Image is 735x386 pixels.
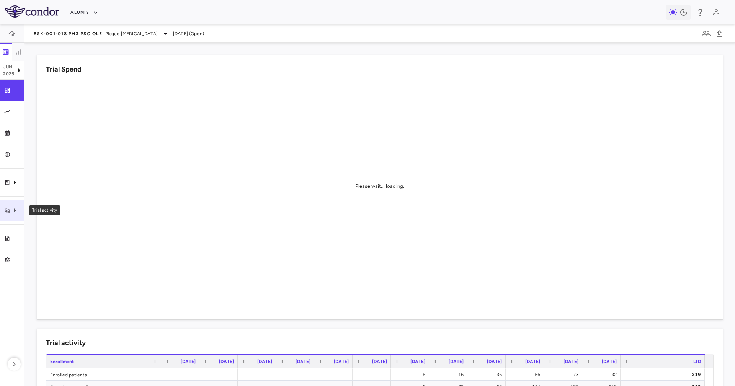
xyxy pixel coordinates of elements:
[206,368,234,381] div: —
[436,368,464,381] div: 16
[296,359,310,364] span: [DATE]
[589,368,617,381] div: 32
[245,368,272,381] div: —
[29,205,60,215] div: Trial activity
[219,359,234,364] span: [DATE]
[46,338,86,348] h6: Trial activity
[602,359,617,364] span: [DATE]
[525,359,540,364] span: [DATE]
[563,359,578,364] span: [DATE]
[50,359,74,364] span: Enrollment
[257,359,272,364] span: [DATE]
[449,359,464,364] span: [DATE]
[359,368,387,381] div: —
[372,359,387,364] span: [DATE]
[34,31,102,37] span: ESK-001-018 Ph3 PsO OLE
[173,30,204,37] span: [DATE] (Open)
[355,183,404,190] div: Please wait... loading.
[168,368,196,381] div: —
[334,359,349,364] span: [DATE]
[3,70,15,77] p: 2025
[513,368,540,381] div: 56
[3,64,15,70] p: Jun
[283,368,310,381] div: —
[70,7,98,19] button: Alumis
[46,368,161,380] div: Enrolled patients
[551,368,578,381] div: 73
[321,368,349,381] div: —
[487,359,502,364] span: [DATE]
[398,368,425,381] div: 6
[627,368,701,381] div: 219
[410,359,425,364] span: [DATE]
[5,5,59,18] img: logo-full-SnFGN8VE.png
[181,359,196,364] span: [DATE]
[693,359,701,364] span: LTD
[474,368,502,381] div: 36
[105,30,158,37] span: Plaque [MEDICAL_DATA]
[46,64,82,75] h6: Trial Spend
